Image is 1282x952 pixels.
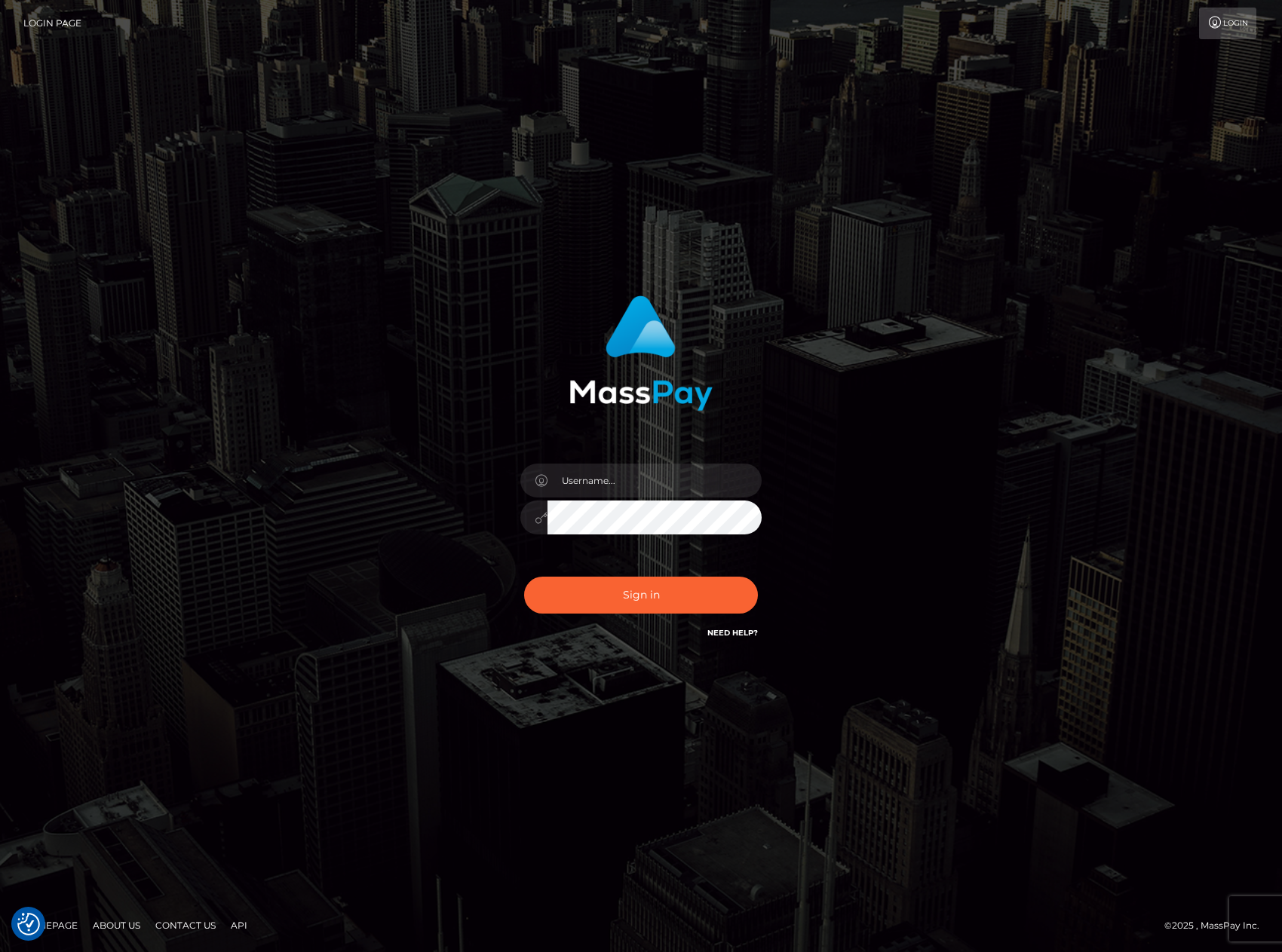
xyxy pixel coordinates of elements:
[569,295,713,411] img: MassPay Login
[149,914,222,937] a: Contact Us
[23,8,81,39] a: Login Page
[524,577,758,614] button: Sign in
[707,628,758,638] a: Need Help?
[1199,8,1256,39] a: Login
[225,914,253,937] a: API
[547,464,762,497] input: Username...
[17,914,84,937] a: Homepage
[1164,917,1271,934] div: © 2025 , MassPay Inc.
[17,913,40,935] button: Consent Preferences
[87,914,146,937] a: About Us
[17,913,40,935] img: Revisit consent button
